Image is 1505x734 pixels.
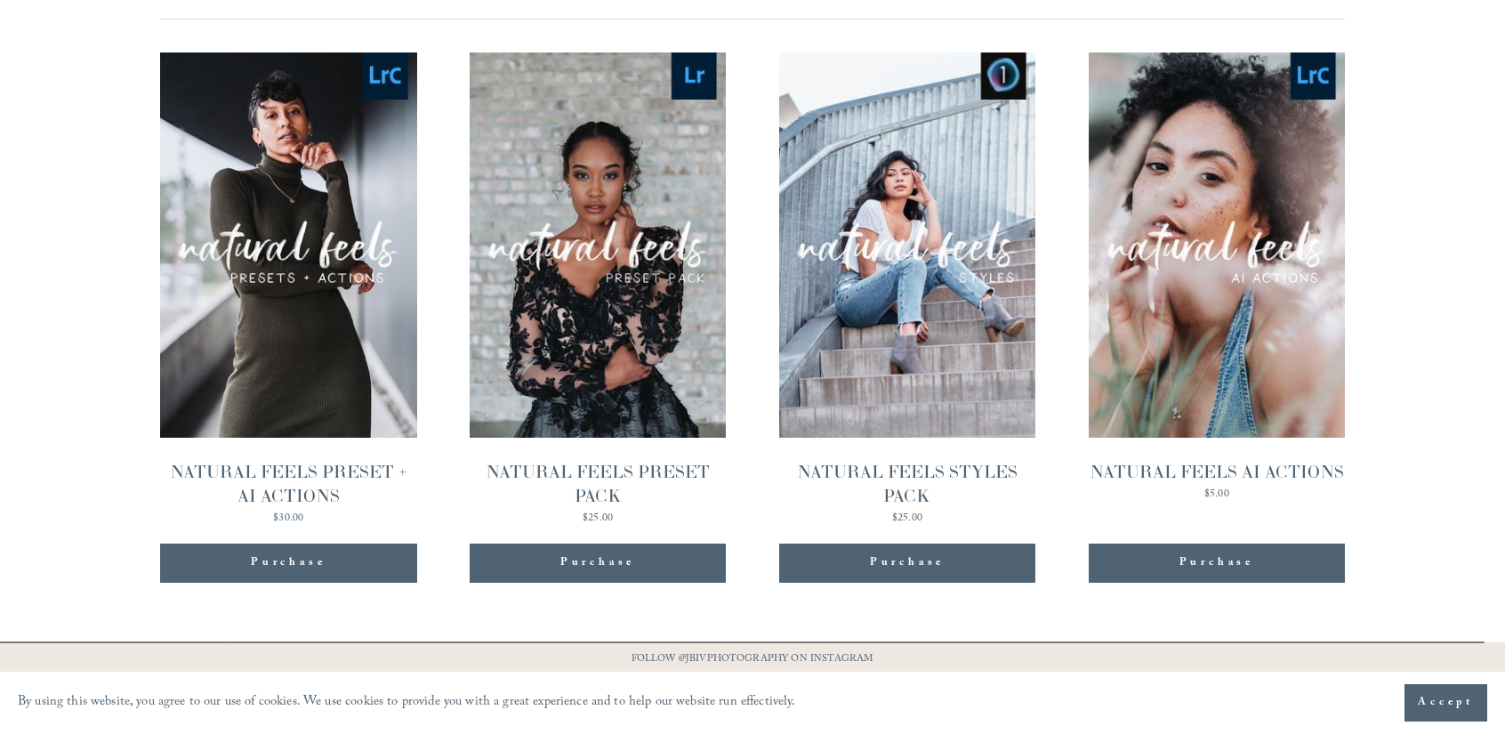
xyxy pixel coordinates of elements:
div: NATURAL FEELS PRESET + AI ACTIONS [160,460,417,508]
p: FOLLOW @JBIVPHOTOGRAPHY ON INSTAGRAM [597,650,908,670]
div: NATURAL FEELS STYLES PACK [779,460,1036,508]
a: NATURAL FEELS PRESET + AI ACTIONS [160,52,417,524]
div: Purchase [870,554,945,572]
div: $25.00 [470,513,727,524]
a: NATURAL FEELS PRESET PACK [470,52,727,524]
div: Purchase [779,544,1036,583]
div: Purchase [1179,554,1254,572]
a: NATURAL FEELS STYLES PACK [779,52,1036,524]
div: Purchase [1089,544,1346,583]
div: NATURAL FEELS PRESET PACK [470,460,727,508]
span: Accept [1418,694,1474,712]
div: $30.00 [160,513,417,524]
div: Purchase [560,554,635,572]
div: Purchase [160,544,417,583]
button: Accept [1404,684,1487,722]
div: Purchase [251,554,326,572]
a: NATURAL FEELS AI ACTIONS [1089,52,1346,524]
div: $5.00 [1089,489,1346,500]
div: Purchase [470,544,727,583]
div: NATURAL FEELS AI ACTIONS [1089,460,1346,484]
div: $25.00 [779,513,1036,524]
p: By using this website, you agree to our use of cookies. We use cookies to provide you with a grea... [18,690,796,716]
